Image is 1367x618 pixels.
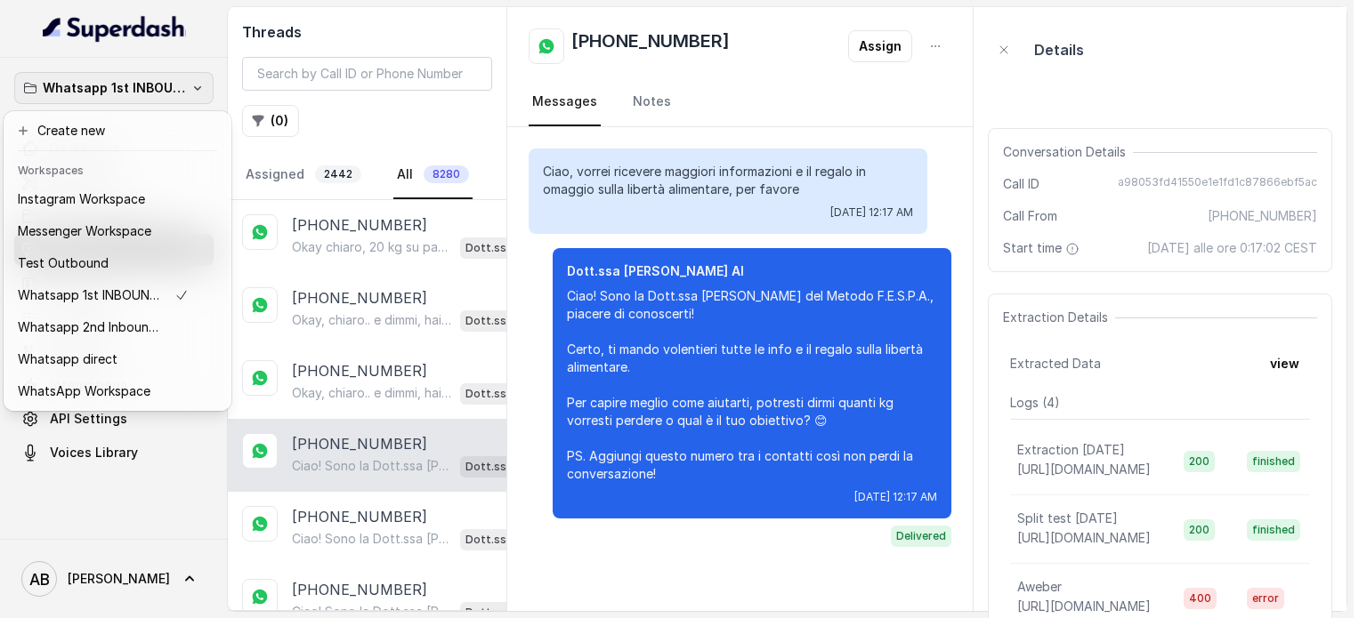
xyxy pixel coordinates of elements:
header: Workspaces [7,155,228,183]
p: Whatsapp 1st INBOUND Workspace [18,285,160,306]
p: Test Outbound [18,253,109,274]
p: WhatsApp Workspace [18,381,150,402]
button: Whatsapp 1st INBOUND Workspace [14,72,214,104]
p: Messenger Workspace [18,221,151,242]
p: Instagram Workspace [18,189,145,210]
p: Whatsapp 1st INBOUND Workspace [43,77,185,99]
button: Create new [7,115,228,147]
p: Whatsapp 2nd Inbound BM5 [18,317,160,338]
div: Whatsapp 1st INBOUND Workspace [4,111,231,411]
p: Whatsapp direct [18,349,117,370]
